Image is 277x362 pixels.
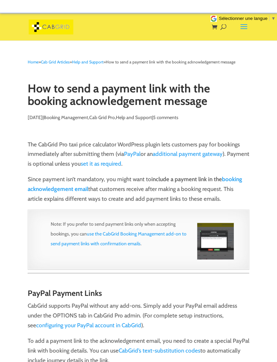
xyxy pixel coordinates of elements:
img: CabGrid Taxi Plugin [29,20,73,34]
a: Booking Management [44,114,88,120]
a: Help and Support [72,59,103,64]
span: Sélectionner une langue [219,16,268,21]
a: Cab Grid Pro [89,114,115,120]
a: set it as required [81,160,121,167]
span: How to send a payment link with the booking acknowledgement message [106,59,235,64]
h1: How to send a payment link with the booking acknowledgement message [28,82,249,111]
a: Help and Support [116,114,152,120]
p: Since payment isn’t mandatory, you might want to that customers receive after making a booking re... [28,174,249,210]
a: use the CabGrid Booking Management add-on to send payment links with confirmation emails [51,231,186,247]
p: CabGrid supports PayPal without any add-ons. Simply add your PayPal email address under the OPTIO... [28,301,249,336]
span: [DATE] [28,114,43,120]
a: Sélectionner une langue​ [219,16,276,21]
a: 5 comments [153,114,178,120]
span: ▼ [271,16,276,21]
span: » » » [28,59,235,64]
h2: PayPal Payment Links [28,269,249,301]
a: PayPal [124,150,141,157]
a: CabGrid Taxi Plugin [29,23,73,30]
div: Note: If you prefer to send payment links only when accepting bookings, you can . [28,210,249,269]
a: CabGrid’s text-substitution codes [119,347,200,354]
p: The CabGrid Pro taxi price calculator WordPress plugin lets customers pay for bookings immediatel... [28,140,249,175]
p: | , , | [28,113,249,128]
a: configuring your PayPal account in CabGrid [36,322,141,329]
a: Cab Grid Articles [41,59,70,64]
a: Home [28,59,39,64]
a: additional payment gateway [153,150,223,157]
